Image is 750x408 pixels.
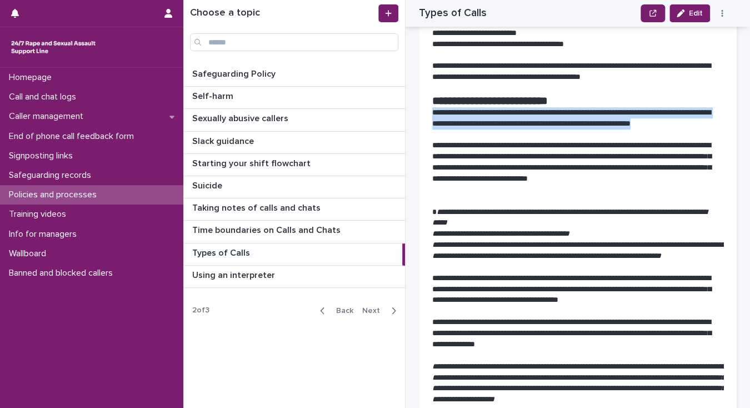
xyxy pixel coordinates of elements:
[4,268,122,278] p: Banned and blocked callers
[183,297,218,324] p: 2 of 3
[192,134,256,147] p: Slack guidance
[183,243,405,266] a: Types of CallsTypes of Calls
[4,72,61,83] p: Homepage
[183,266,405,288] a: Using an interpreterUsing an interpreter
[669,4,710,22] button: Edit
[192,223,343,236] p: Time boundaries on Calls and Chats
[192,111,291,124] p: Sexually abusive callers
[183,64,405,87] a: Safeguarding PolicySafeguarding Policy
[183,198,405,221] a: Taking notes of calls and chatsTaking notes of calls and chats
[329,307,353,315] span: Back
[311,306,358,316] button: Back
[192,67,278,79] p: Safeguarding Policy
[183,154,405,176] a: Starting your shift flowchartStarting your shift flowchart
[190,33,398,51] input: Search
[4,92,85,102] p: Call and chat logs
[4,131,143,142] p: End of phone call feedback form
[192,268,277,281] p: Using an interpreter
[183,221,405,243] a: Time boundaries on Calls and ChatsTime boundaries on Calls and Chats
[192,201,323,213] p: Taking notes of calls and chats
[183,109,405,131] a: Sexually abusive callersSexually abusive callers
[183,176,405,198] a: SuicideSuicide
[183,132,405,154] a: Slack guidanceSlack guidance
[419,7,487,19] h2: Types of Calls
[192,156,313,169] p: Starting your shift flowchart
[4,190,106,200] p: Policies and processes
[4,170,100,181] p: Safeguarding records
[358,306,405,316] button: Next
[192,178,224,191] p: Suicide
[362,307,387,315] span: Next
[4,229,86,240] p: Info for managers
[190,7,376,19] h1: Choose a topic
[4,248,55,259] p: Wallboard
[4,111,92,122] p: Caller management
[4,151,82,161] p: Signposting links
[192,89,236,102] p: Self-harm
[4,209,75,220] p: Training videos
[192,246,252,258] p: Types of Calls
[689,9,703,17] span: Edit
[183,87,405,109] a: Self-harmSelf-harm
[9,36,98,58] img: rhQMoQhaT3yELyF149Cw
